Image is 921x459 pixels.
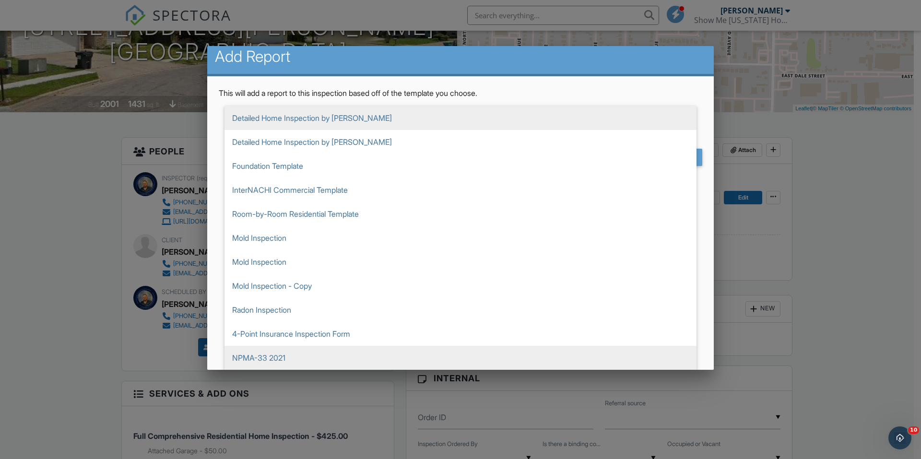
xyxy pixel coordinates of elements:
span: Mold Inspection [224,226,697,250]
span: Radon Inspection [224,298,697,322]
span: Detailed Home Inspection by [PERSON_NAME] [224,106,697,130]
span: Room-by-Room Residential Template [224,202,697,226]
p: This will add a report to this inspection based off of the template you choose. [219,88,702,98]
span: 4-Point Insurance Inspection Form [224,322,697,346]
span: Detailed Home Inspection by [PERSON_NAME] [224,130,697,154]
h2: Add Report [215,47,706,66]
span: NPMA-33 2021 [224,346,697,370]
span: Mold Inspection - Copy [224,274,697,298]
span: InterNACHI Commercial Template [224,178,697,202]
span: Foundation Template [224,154,697,178]
span: 10 [908,426,919,434]
iframe: Intercom live chat [888,426,911,449]
span: Mold Inspection [224,250,697,274]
